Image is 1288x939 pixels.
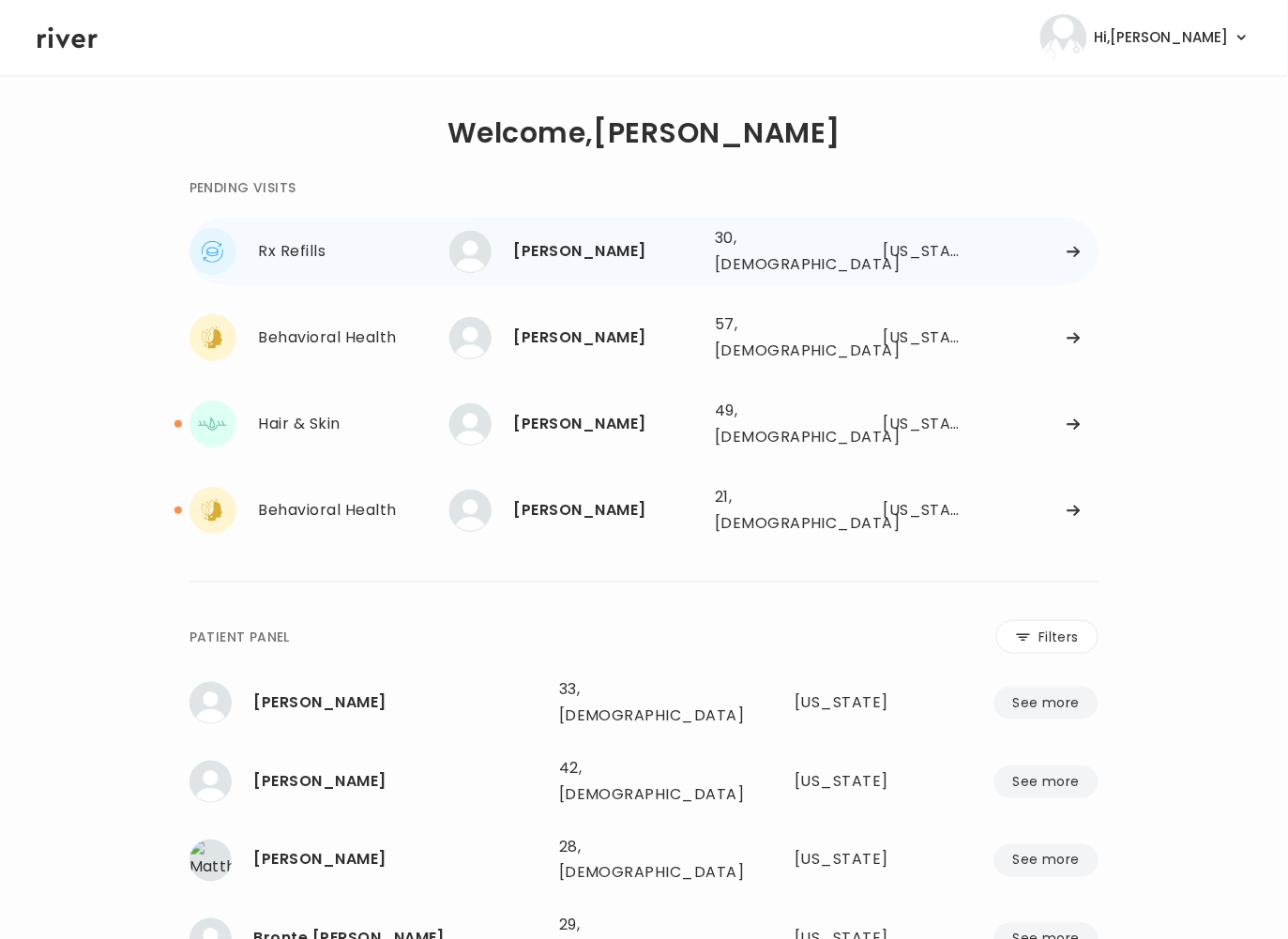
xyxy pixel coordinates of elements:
div: North Dakota [884,411,966,437]
div: Rx Refills [259,238,449,265]
span: Hi, [PERSON_NAME] [1095,24,1229,51]
div: 49, [DEMOGRAPHIC_DATA] [715,398,833,450]
img: Zachary DeCecchis [189,682,232,724]
div: PENDING VISITS [189,176,296,199]
div: Rhode Island [884,497,966,523]
img: user avatar [1040,14,1087,61]
button: See more [994,765,1099,798]
button: user avatarHi,[PERSON_NAME] [1040,14,1250,61]
img: Matthew Brinkman [189,840,232,882]
div: ISABEL AGUIAR [514,497,700,523]
div: 42, [DEMOGRAPHIC_DATA] [559,755,729,808]
div: STEPHANIE REILLY [514,411,700,437]
img: STEPHANIE REILLY [449,403,492,446]
div: Washington [884,325,966,351]
div: 30, [DEMOGRAPHIC_DATA] [715,225,833,278]
div: Behavioral Health [259,497,449,523]
div: Behavioral Health [259,325,449,351]
div: Erika Savage [514,238,700,265]
div: Hair & Skin [259,411,449,437]
div: 28, [DEMOGRAPHIC_DATA] [559,834,729,886]
img: CHRISTINE BALCHARAN [449,317,492,359]
div: Oregon [795,689,914,716]
div: Matthew Brinkman [254,847,544,873]
div: CHRISTINE BALCHARAN [514,325,700,351]
img: Erika Savage [449,231,492,273]
button: Filters [996,620,1099,654]
img: Jennifer Orth [189,761,232,803]
h1: Welcome, [PERSON_NAME] [447,120,841,146]
div: Zachary DeCecchis [254,689,544,716]
div: 21, [DEMOGRAPHIC_DATA] [715,484,833,537]
div: Washington [884,238,966,265]
div: Minnesota [795,768,914,795]
img: ISABEL AGUIAR [449,490,492,532]
button: See more [994,844,1099,877]
div: Colorado [795,847,914,873]
div: Jennifer Orth [254,768,544,795]
div: 57, [DEMOGRAPHIC_DATA] [715,311,833,364]
div: PATIENT PANEL [189,626,290,648]
div: 33, [DEMOGRAPHIC_DATA] [559,676,729,729]
button: See more [994,687,1099,719]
